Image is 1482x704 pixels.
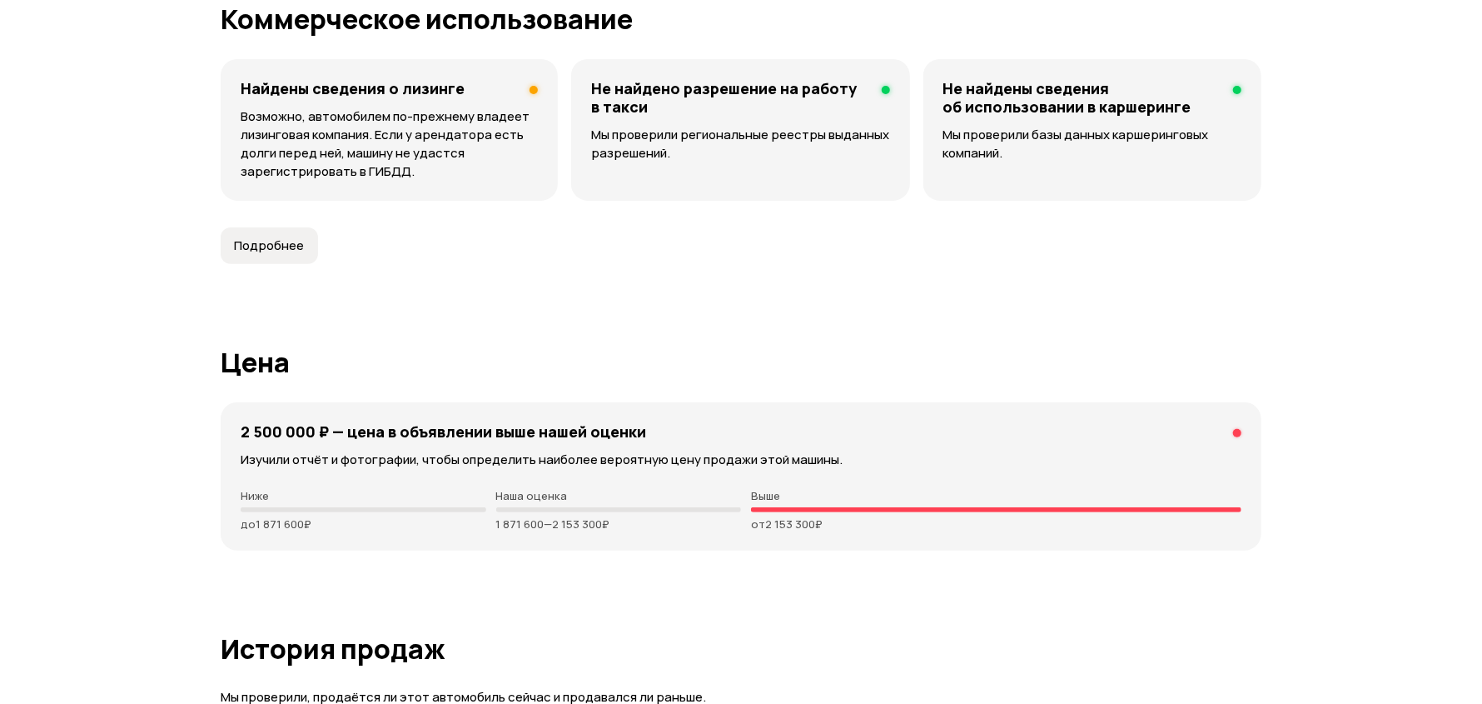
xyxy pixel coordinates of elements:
h4: Найдены сведения о лизинге [241,79,465,97]
h1: Цена [221,347,1261,377]
button: Подробнее [221,227,318,264]
p: Мы проверили базы данных каршеринговых компаний. [943,126,1241,162]
h1: Коммерческое использование [221,4,1261,34]
p: Возможно, автомобилем по-прежнему владеет лизинговая компания. Если у арендатора есть долги перед... [241,107,538,181]
p: 1 871 600 — 2 153 300 ₽ [496,517,742,531]
h4: 2 500 000 ₽ — цена в объявлении выше нашей оценки [241,422,646,441]
span: Подробнее [234,237,304,254]
p: Наша оценка [496,489,742,502]
p: Изучили отчёт и фотографии, чтобы определить наиболее вероятную цену продажи этой машины. [241,451,1241,469]
h4: Не найдено разрешение на работу в такси [591,79,868,116]
h1: История продаж [221,634,1261,664]
p: до 1 871 600 ₽ [241,517,486,531]
p: Выше [751,489,1241,502]
p: Мы проверили региональные реестры выданных разрешений. [591,126,889,162]
h4: Не найдены сведения об использовании в каршеринге [943,79,1220,116]
p: от 2 153 300 ₽ [751,517,1241,531]
p: Ниже [241,489,486,502]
